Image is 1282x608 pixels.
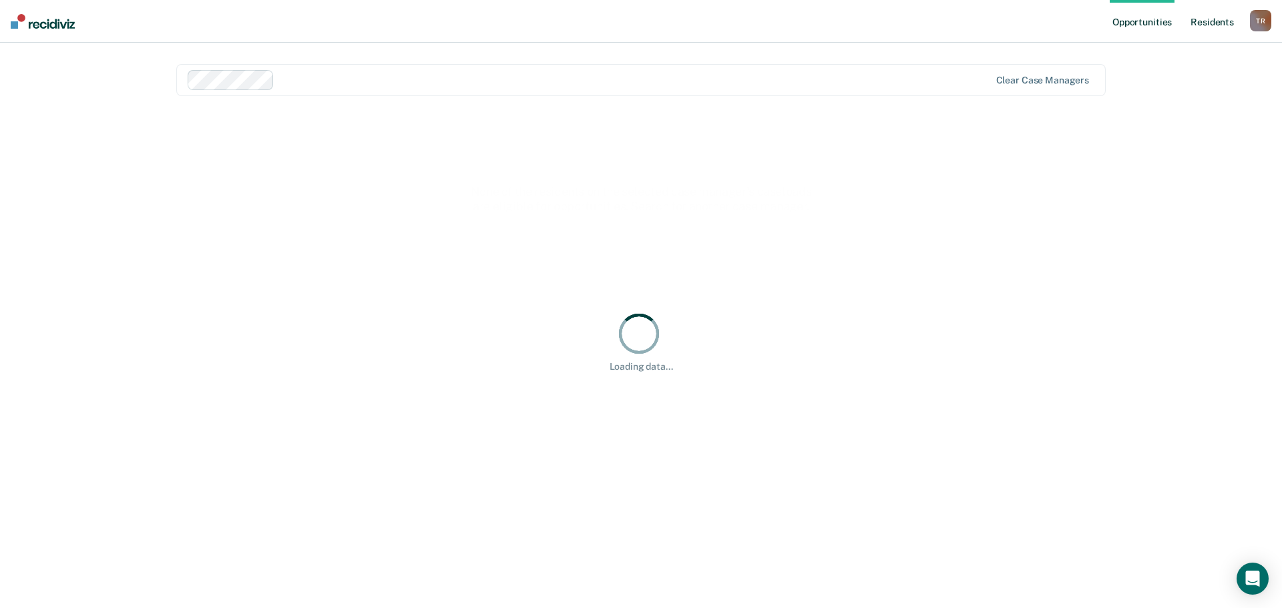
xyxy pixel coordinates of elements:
[11,14,75,29] img: Recidiviz
[1237,563,1269,595] div: Open Intercom Messenger
[610,361,673,372] div: Loading data...
[1250,10,1271,31] div: T R
[996,75,1089,86] div: Clear case managers
[1250,10,1271,31] button: TR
